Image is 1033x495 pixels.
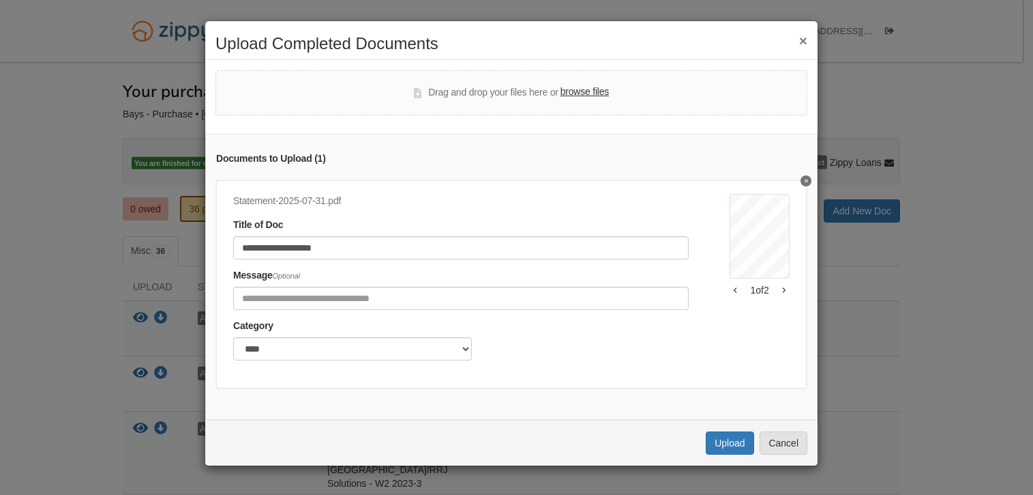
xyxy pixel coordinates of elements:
[800,175,811,186] button: Delete Statement-2025-07-31
[730,283,790,297] div: 1 of 2
[233,337,472,360] select: Category
[706,432,753,455] button: Upload
[233,268,300,283] label: Message
[233,319,273,334] label: Category
[233,287,689,310] input: Include any comments on this document
[414,85,609,101] div: Drag and drop your files here or
[233,236,689,259] input: Document Title
[233,218,283,233] label: Title of Doc
[760,432,807,455] button: Cancel
[560,85,609,100] label: browse files
[215,35,807,53] h2: Upload Completed Documents
[273,272,300,280] span: Optional
[233,194,689,209] div: Statement-2025-07-31.pdf
[216,152,807,167] div: Documents to Upload ( 1 )
[799,33,807,48] button: ×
